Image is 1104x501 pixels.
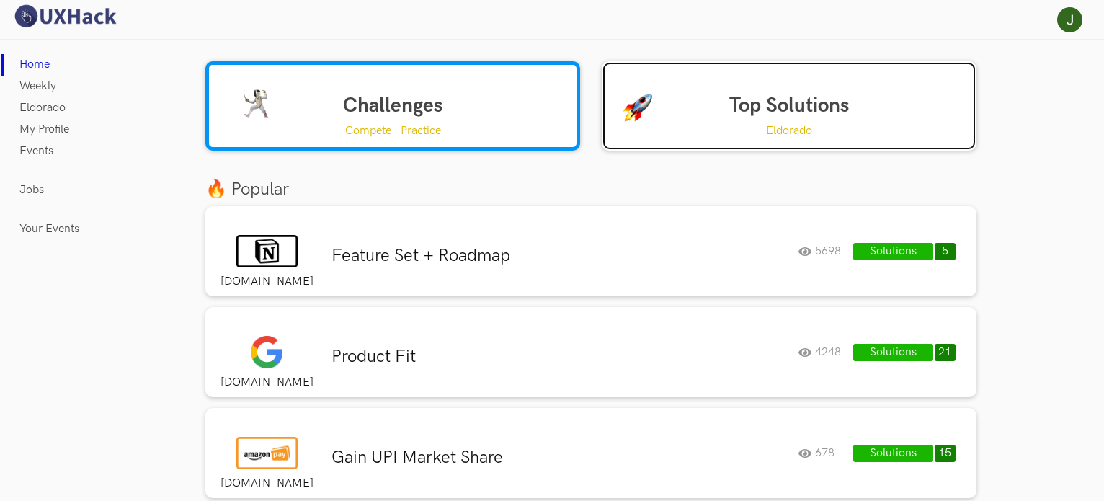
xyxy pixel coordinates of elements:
img: Notion_logo_0709210959 [236,235,297,267]
a: Weekly [19,76,56,97]
a: Jobs [19,179,44,201]
img: Your profile pic [1057,7,1082,32]
a: Top Solutions [602,61,976,151]
div: 678 [798,445,852,462]
h3: Feature Set + Roadmap [331,245,787,267]
label: [DOMAIN_NAME] [213,476,321,491]
img: Google_logo_0208241137 [251,336,282,368]
a: My Profile [19,119,69,141]
p: Compete | Practice [345,122,441,140]
a: Challenges [205,61,580,151]
img: sword [241,89,270,118]
button: 21 [935,344,956,361]
img: rocket [623,93,652,122]
a: [DOMAIN_NAME]Product Fit4248Solutions21 [205,307,976,408]
button: Solutions [853,445,932,462]
label: [DOMAIN_NAME] [213,275,321,289]
button: 5 [935,243,956,260]
a: Home [19,54,50,76]
h3: Product Fit [331,346,787,368]
button: 15 [935,445,956,462]
a: Eldorado [19,97,66,119]
p: Eldorado [766,122,812,140]
button: Solutions [853,243,932,260]
img: Amazon_Pay_logo_0709211000 [236,437,297,469]
a: Events [19,141,53,162]
a: Your Events [19,218,79,240]
div: 5698 [798,243,852,260]
h3: Gain UPI Market Share [331,447,787,469]
button: Solutions [853,344,932,361]
div: 🔥 Popular [195,177,987,203]
img: UXHack logo [11,4,119,29]
div: 4248 [798,344,852,361]
label: [DOMAIN_NAME] [213,376,321,390]
a: [DOMAIN_NAME]Feature Set + Roadmap5698Solutions5 [205,206,976,307]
